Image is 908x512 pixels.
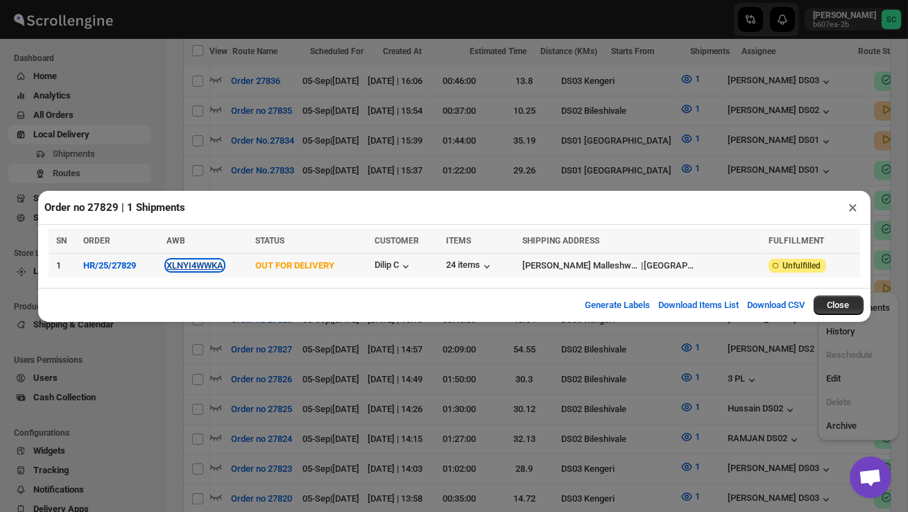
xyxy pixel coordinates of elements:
[83,260,136,271] button: HR/25/27829
[45,200,186,214] h2: Order no 27829 | 1 Shipments
[375,259,413,273] button: Dilip C
[166,236,185,246] span: AWB
[255,260,334,271] span: OUT FOR DELIVERY
[83,236,110,246] span: ORDER
[57,236,67,246] span: SN
[843,198,864,217] button: ×
[446,259,494,273] button: 24 items
[255,236,284,246] span: STATUS
[850,456,891,498] a: Open chat
[644,259,695,273] div: [GEOGRAPHIC_DATA]
[651,291,748,319] button: Download Items List
[522,236,599,246] span: SHIPPING ADDRESS
[49,253,80,278] td: 1
[375,236,419,246] span: CUSTOMER
[577,291,659,319] button: Generate Labels
[739,291,814,319] button: Download CSV
[782,260,821,271] span: Unfulfilled
[166,260,223,271] button: XLNYI4WWKA
[769,236,824,246] span: FULFILLMENT
[522,259,760,273] div: |
[522,259,640,273] div: [PERSON_NAME] Malleshwaram
[446,236,471,246] span: ITEMS
[814,296,864,315] button: Close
